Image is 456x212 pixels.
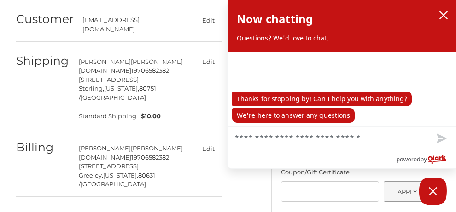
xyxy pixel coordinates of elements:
[195,55,222,69] button: Edit
[79,67,131,74] span: [DOMAIN_NAME]
[82,16,177,34] div: [EMAIL_ADDRESS][DOMAIN_NAME]
[426,127,456,151] button: Send message
[131,154,169,161] span: 19706582382
[237,34,446,43] p: Questions? We'd love to chat.
[79,162,139,170] span: [STREET_ADDRESS]
[79,144,131,152] span: [PERSON_NAME]
[79,85,104,92] span: Sterling,
[131,58,183,65] span: [PERSON_NAME]
[396,154,420,165] span: powered
[104,85,139,92] span: [US_STATE],
[131,144,183,152] span: [PERSON_NAME]
[16,54,70,68] h2: Shipping
[195,142,222,155] button: Edit
[281,168,431,177] div: Coupon/Gift Certificate
[79,58,131,65] span: [PERSON_NAME]
[396,151,456,168] a: Powered by Olark
[228,52,456,126] div: chat
[436,8,451,22] button: close chatbox
[103,172,138,179] span: [US_STATE],
[419,178,447,205] button: Close Chatbox
[232,92,412,106] p: Thanks for stopping by! Can I help you with anything?
[16,140,70,155] h2: Billing
[79,76,139,83] span: [STREET_ADDRESS]
[232,108,355,123] p: We're here to answer any questions
[421,154,427,165] span: by
[79,154,131,161] span: [DOMAIN_NAME]
[81,180,146,188] span: [GEOGRAPHIC_DATA]
[195,13,222,27] button: Edit
[136,112,161,121] span: $10.00
[237,10,313,28] h2: Now chatting
[16,12,74,26] h2: Customer
[79,112,136,121] span: Standard Shipping
[281,181,379,202] input: Gift Certificate or Coupon Code
[384,181,431,202] button: Apply
[79,85,156,101] span: 80751 /
[79,172,103,179] span: Greeley,
[81,94,146,101] span: [GEOGRAPHIC_DATA]
[131,67,169,74] span: 19706582382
